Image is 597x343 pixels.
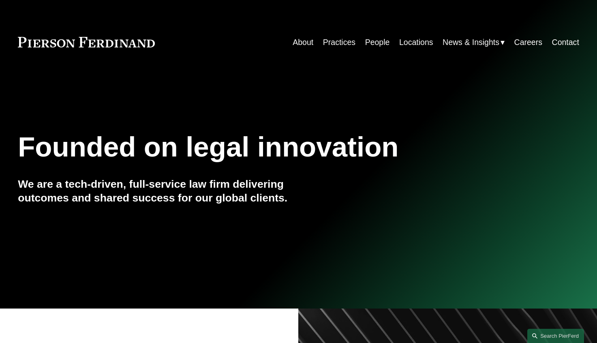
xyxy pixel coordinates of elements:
[527,329,584,343] a: Search this site
[552,34,579,50] a: Contact
[399,34,433,50] a: Locations
[443,35,499,49] span: News & Insights
[293,34,313,50] a: About
[18,178,298,205] h4: We are a tech-driven, full-service law firm delivering outcomes and shared success for our global...
[323,34,355,50] a: Practices
[514,34,542,50] a: Careers
[365,34,390,50] a: People
[18,131,486,163] h1: Founded on legal innovation
[443,34,505,50] a: folder dropdown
